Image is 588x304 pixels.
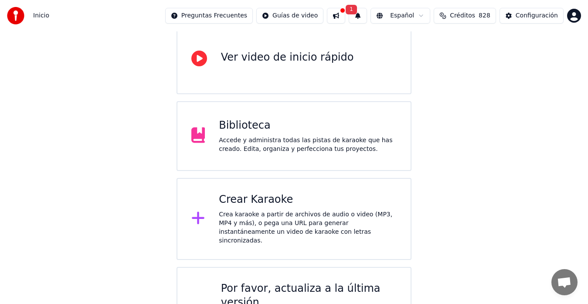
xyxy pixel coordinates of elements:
[33,11,49,20] span: Inicio
[221,51,354,65] div: Ver video de inicio rápido
[256,8,323,24] button: Guías de video
[450,11,475,20] span: Créditos
[33,11,49,20] nav: breadcrumb
[349,8,367,24] button: 1
[479,11,490,20] span: 828
[7,7,24,24] img: youka
[516,11,558,20] div: Configuración
[165,8,253,24] button: Preguntas Frecuentes
[551,269,578,295] div: Chat abierto
[434,8,496,24] button: Créditos828
[219,119,397,133] div: Biblioteca
[219,136,397,154] div: Accede y administra todas las pistas de karaoke que has creado. Edita, organiza y perfecciona tus...
[500,8,564,24] button: Configuración
[346,5,357,14] span: 1
[219,193,397,207] div: Crear Karaoke
[219,210,397,245] div: Crea karaoke a partir de archivos de audio o video (MP3, MP4 y más), o pega una URL para generar ...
